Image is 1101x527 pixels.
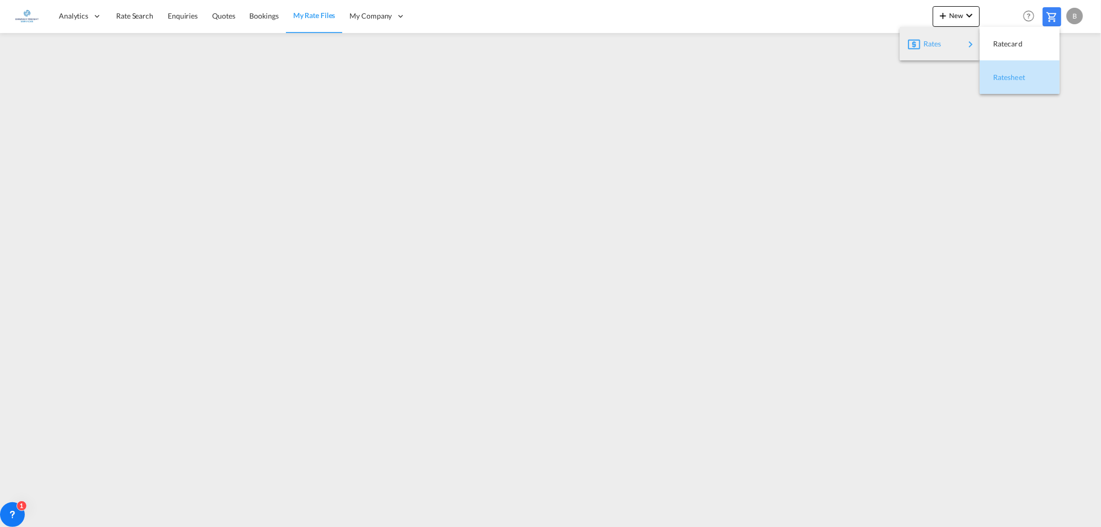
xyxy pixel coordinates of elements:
div: Ratecard [988,31,1051,57]
span: Ratecard [993,34,1004,54]
md-icon: icon-chevron-right [965,38,977,51]
div: Ratesheet [988,65,1051,90]
span: Rates [923,34,936,54]
span: Ratesheet [993,67,1004,88]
